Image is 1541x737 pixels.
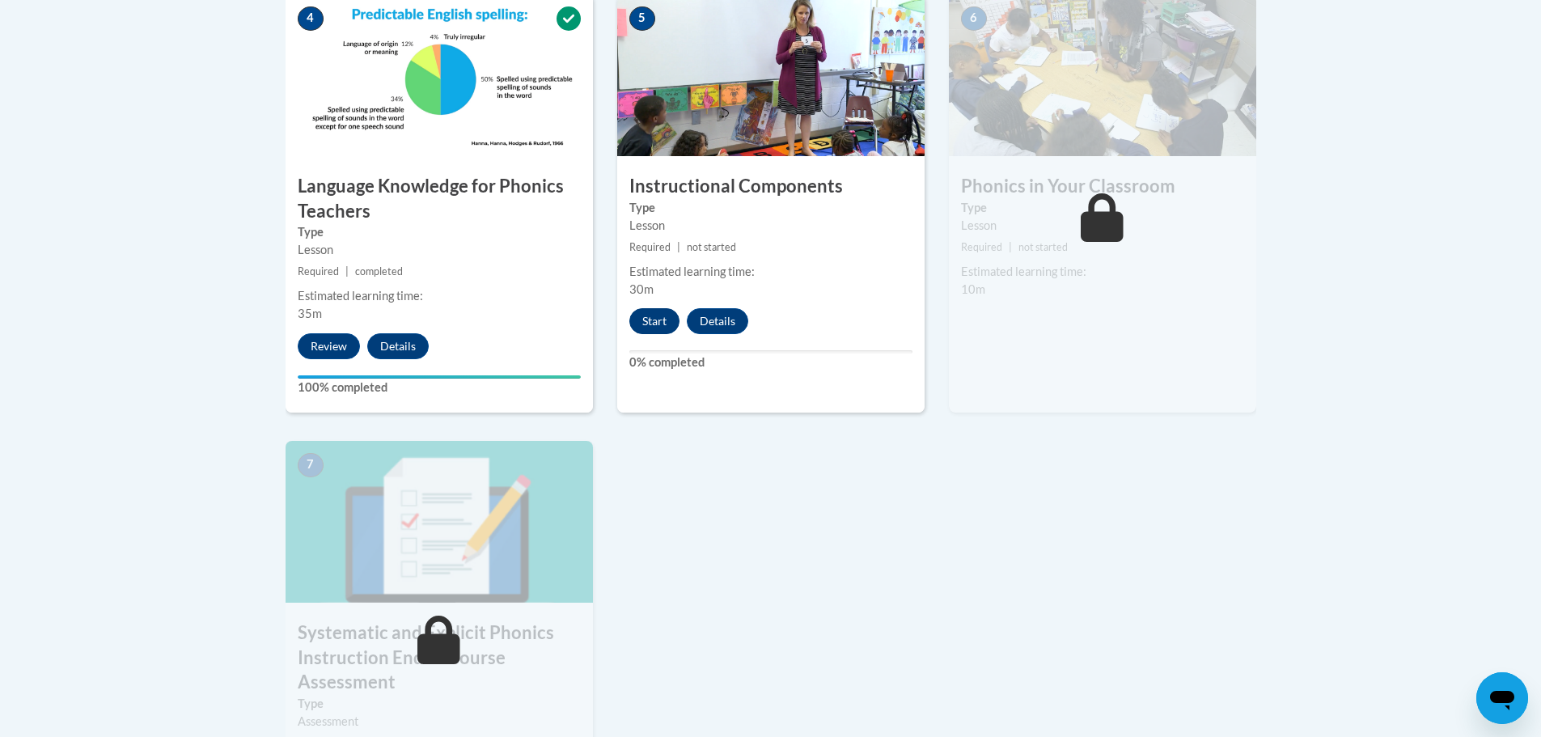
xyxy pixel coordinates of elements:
span: Required [298,265,339,277]
span: 4 [298,6,324,31]
div: Estimated learning time: [629,263,912,281]
span: not started [1018,241,1068,253]
button: Details [367,333,429,359]
h3: Phonics in Your Classroom [949,174,1256,199]
h3: Systematic and Explicit Phonics Instruction End of Course Assessment [286,621,593,695]
label: 100% completed [298,379,581,396]
label: 0% completed [629,354,912,371]
span: | [345,265,349,277]
div: Estimated learning time: [298,287,581,305]
span: Required [629,241,671,253]
div: Assessment [298,713,581,731]
span: | [1009,241,1012,253]
span: Required [961,241,1002,253]
label: Type [629,199,912,217]
span: not started [687,241,736,253]
iframe: Button to launch messaging window [1476,672,1528,724]
span: 30m [629,282,654,296]
div: Estimated learning time: [961,263,1244,281]
div: Lesson [961,217,1244,235]
h3: Language Knowledge for Phonics Teachers [286,174,593,224]
div: Lesson [298,241,581,259]
img: Course Image [286,441,593,603]
label: Type [298,695,581,713]
span: 6 [961,6,987,31]
button: Details [687,308,748,334]
label: Type [298,223,581,241]
button: Review [298,333,360,359]
div: Lesson [629,217,912,235]
h3: Instructional Components [617,174,925,199]
span: 35m [298,307,322,320]
span: completed [355,265,403,277]
span: | [677,241,680,253]
span: 10m [961,282,985,296]
div: Your progress [298,375,581,379]
label: Type [961,199,1244,217]
button: Start [629,308,679,334]
span: 7 [298,453,324,477]
span: 5 [629,6,655,31]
